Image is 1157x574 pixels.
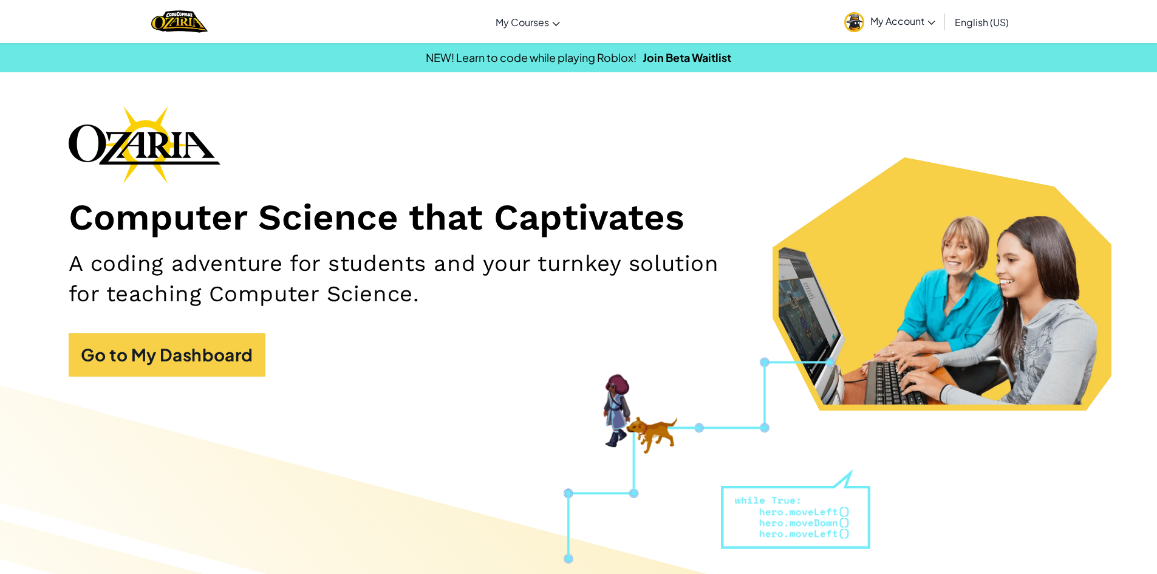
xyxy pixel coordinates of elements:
[870,15,935,27] span: My Account
[643,50,731,64] a: Join Beta Waitlist
[426,50,637,64] span: NEW! Learn to code while playing Roblox!
[69,196,1089,240] h1: Computer Science that Captivates
[69,248,753,309] h2: A coding adventure for students and your turnkey solution for teaching Computer Science.
[69,106,220,183] img: Ozaria branding logo
[955,16,1009,29] span: English (US)
[949,5,1015,38] a: English (US)
[490,5,566,38] a: My Courses
[496,16,549,29] span: My Courses
[151,9,208,34] img: Home
[844,12,864,32] img: avatar
[69,333,265,377] a: Go to My Dashboard
[151,9,208,34] a: Ozaria by CodeCombat logo
[838,2,941,41] a: My Account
